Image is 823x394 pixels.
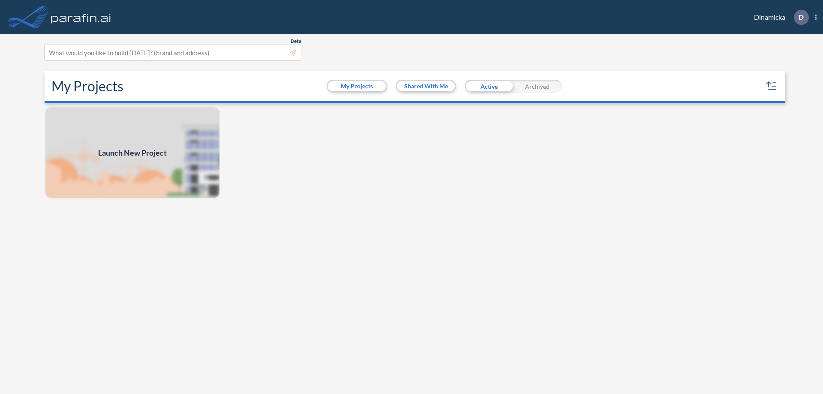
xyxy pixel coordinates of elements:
[397,81,455,91] button: Shared With Me
[513,80,562,93] div: Archived
[51,78,123,94] h2: My Projects
[45,106,220,199] a: Launch New Project
[98,147,167,159] span: Launch New Project
[741,10,817,25] div: Dinamicka
[291,38,301,45] span: Beta
[45,106,220,199] img: add
[765,79,778,93] button: sort
[328,81,386,91] button: My Projects
[49,9,113,26] img: logo
[799,13,804,21] p: D
[465,80,513,93] div: Active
